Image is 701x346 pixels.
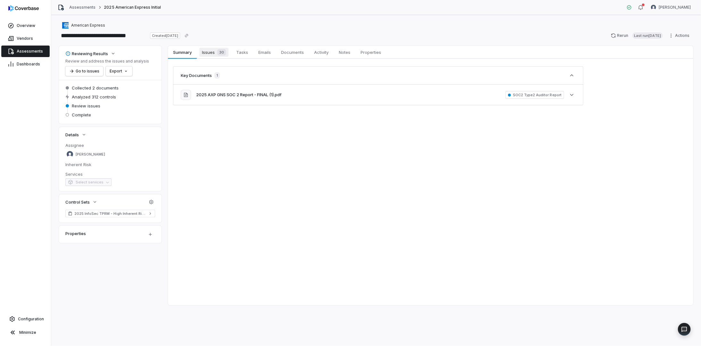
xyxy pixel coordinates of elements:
[19,330,36,335] span: Minimize
[17,36,33,41] span: Vendors
[18,316,44,322] span: Configuration
[65,171,155,177] dt: Services
[199,48,229,57] span: Issues
[312,48,331,56] span: Activity
[72,103,100,109] span: Review issues
[1,58,50,70] a: Dashboards
[1,20,50,31] a: Overview
[651,5,656,10] img: Bridget Seagraves avatar
[63,196,99,208] button: Control Sets
[150,32,180,39] span: Created [DATE]
[63,129,88,140] button: Details
[171,48,194,56] span: Summary
[505,91,564,99] span: SOC2 Type2 Auditor Report
[104,5,161,10] span: 2025 American Express Initial
[632,32,663,39] span: Last run [DATE]
[336,48,353,56] span: Notes
[65,162,155,167] dt: Inherent Risk
[65,66,103,76] button: Go to issues
[17,23,35,28] span: Overview
[76,152,105,157] span: [PERSON_NAME]
[72,112,91,118] span: Complete
[607,31,667,40] button: RerunLast run[DATE]
[65,210,155,217] a: 2025 InfoSec TPRM - High Inherent Risk (TruSight Supported)
[63,48,118,59] button: Reviewing Results
[667,31,693,40] button: Actions
[17,62,40,67] span: Dashboards
[65,199,90,205] span: Control Sets
[358,48,384,56] span: Properties
[72,85,119,91] span: Collected 2 documents
[106,66,132,76] button: Export
[65,142,155,148] dt: Assignee
[60,20,107,31] button: https://americanexpress.com/us/American Express
[8,5,39,12] img: logo-D7KZi-bG.svg
[217,49,226,55] span: 30
[647,3,695,12] button: Bridget Seagraves avatar[PERSON_NAME]
[214,72,220,79] span: 1
[69,5,96,10] a: Assessments
[196,92,281,98] button: 2025 AXP GNS SOC 2 Report - FINAL (1).pdf
[279,48,306,56] span: Documents
[65,51,108,56] div: Reviewing Results
[1,33,50,44] a: Vendors
[72,94,116,100] span: Analyzed 312 controls
[256,48,273,56] span: Emails
[181,72,212,78] h3: Key Documents
[74,211,146,216] span: 2025 InfoSec TPRM - High Inherent Risk (TruSight Supported)
[65,132,79,138] span: Details
[181,30,192,41] button: Copy link
[17,49,43,54] span: Assessments
[71,23,105,28] span: American Express
[65,59,149,64] p: Review and address the issues and analysis
[659,5,691,10] span: [PERSON_NAME]
[3,326,48,339] button: Minimize
[1,46,50,57] a: Assessments
[3,313,48,325] a: Configuration
[234,48,251,56] span: Tasks
[67,151,73,157] img: Bridget Seagraves avatar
